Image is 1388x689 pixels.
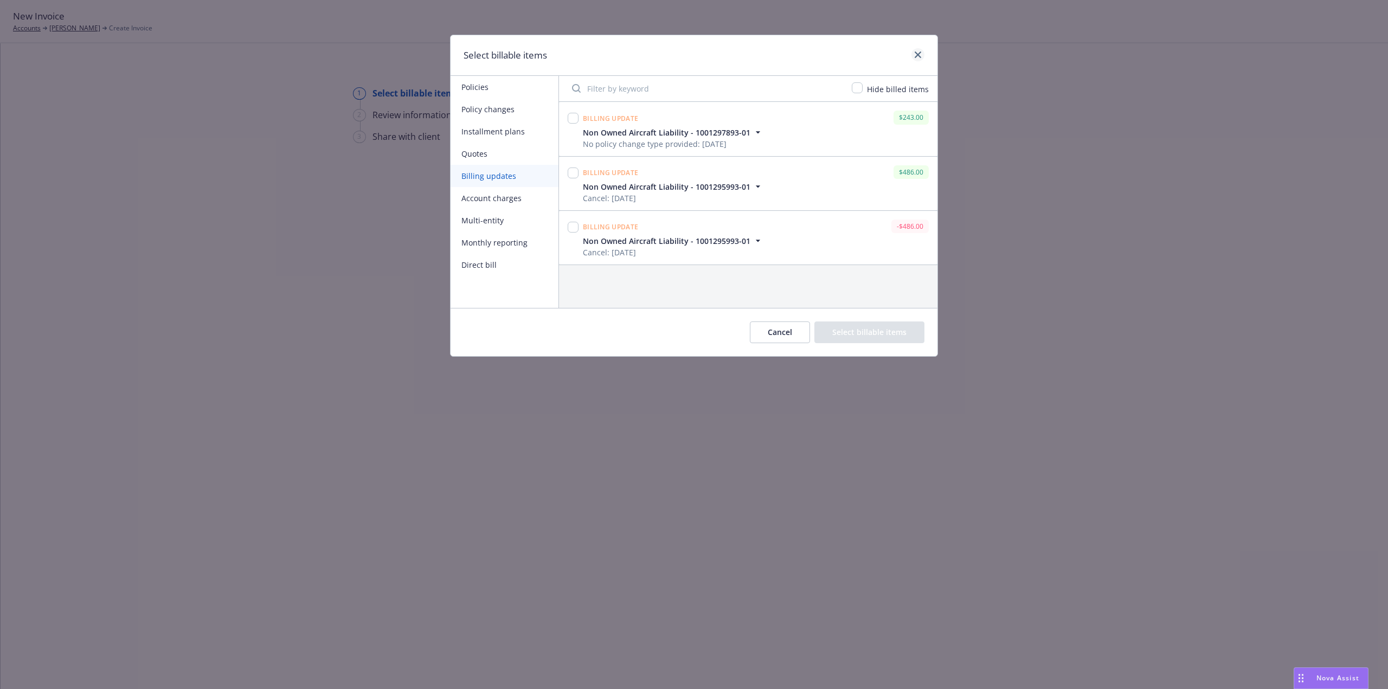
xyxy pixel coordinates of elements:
button: Non Owned Aircraft Liability - 1001297893-01 [583,127,763,138]
h1: Select billable items [464,48,547,62]
span: No policy change type provided: [DATE] [583,138,763,150]
button: Nova Assist [1294,667,1368,689]
a: close [911,48,924,61]
span: Cancel: [DATE] [583,192,763,204]
span: Hide billed items [867,84,929,94]
span: Billing update [583,168,638,177]
button: Billing updates [451,165,558,187]
span: Non Owned Aircraft Liability - 1001295993-01 [583,181,750,192]
div: $486.00 [894,165,929,179]
button: Monthly reporting [451,231,558,254]
span: Non Owned Aircraft Liability - 1001295993-01 [583,235,750,247]
div: -$486.00 [891,220,929,233]
button: Non Owned Aircraft Liability - 1001295993-01 [583,181,763,192]
button: Policies [451,76,558,98]
button: Policy changes [451,98,558,120]
div: Drag to move [1294,668,1308,688]
span: Billing update [583,222,638,231]
button: Direct bill [451,254,558,276]
button: Installment plans [451,120,558,143]
span: Nova Assist [1316,673,1359,682]
button: Multi-entity [451,209,558,231]
span: Billing update [583,114,638,123]
button: Non Owned Aircraft Liability - 1001295993-01 [583,235,763,247]
span: Non Owned Aircraft Liability - 1001297893-01 [583,127,750,138]
button: Account charges [451,187,558,209]
div: $243.00 [894,111,929,124]
span: Cancel: [DATE] [583,247,763,258]
button: Quotes [451,143,558,165]
button: Cancel [750,321,810,343]
input: Filter by keyword [566,78,845,99]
